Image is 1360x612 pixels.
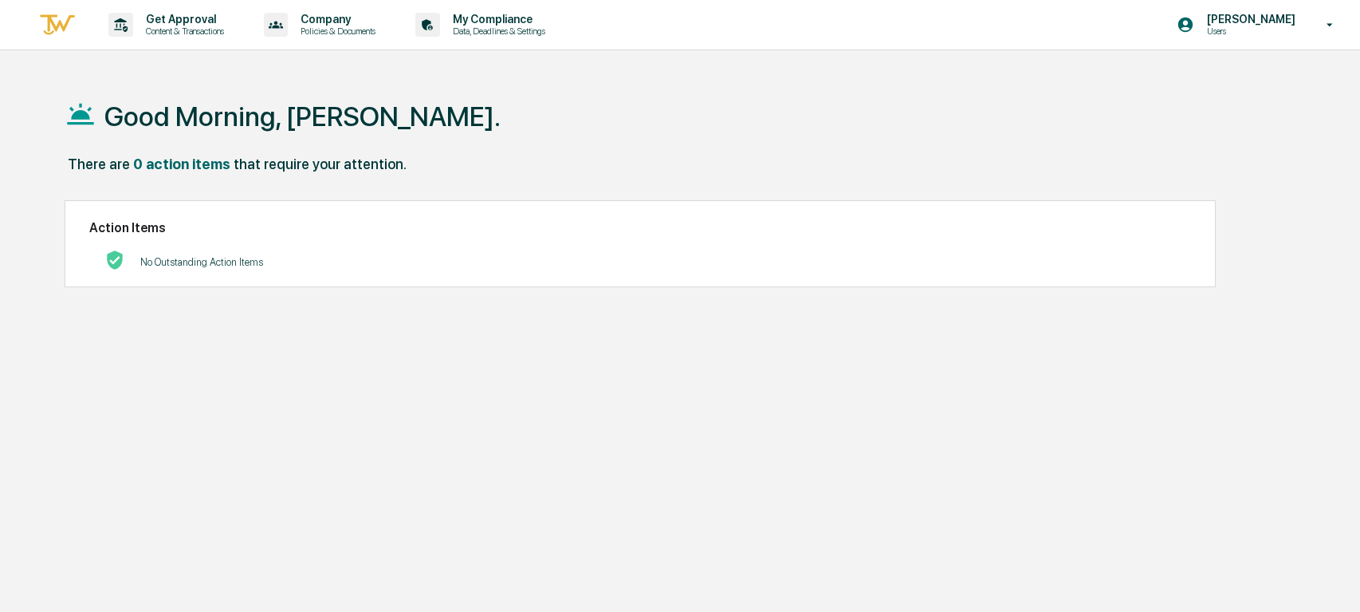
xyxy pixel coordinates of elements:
[133,26,232,37] p: Content & Transactions
[38,12,77,38] img: logo
[234,156,407,172] div: that require your attention.
[1194,13,1303,26] p: [PERSON_NAME]
[288,26,383,37] p: Policies & Documents
[140,256,263,268] p: No Outstanding Action Items
[288,13,383,26] p: Company
[89,220,1191,235] h2: Action Items
[1194,26,1303,37] p: Users
[440,26,553,37] p: Data, Deadlines & Settings
[133,13,232,26] p: Get Approval
[68,156,130,172] div: There are
[133,156,230,172] div: 0 action items
[105,251,124,270] img: No Actions logo
[104,101,501,132] h1: Good Morning, [PERSON_NAME].
[440,13,553,26] p: My Compliance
